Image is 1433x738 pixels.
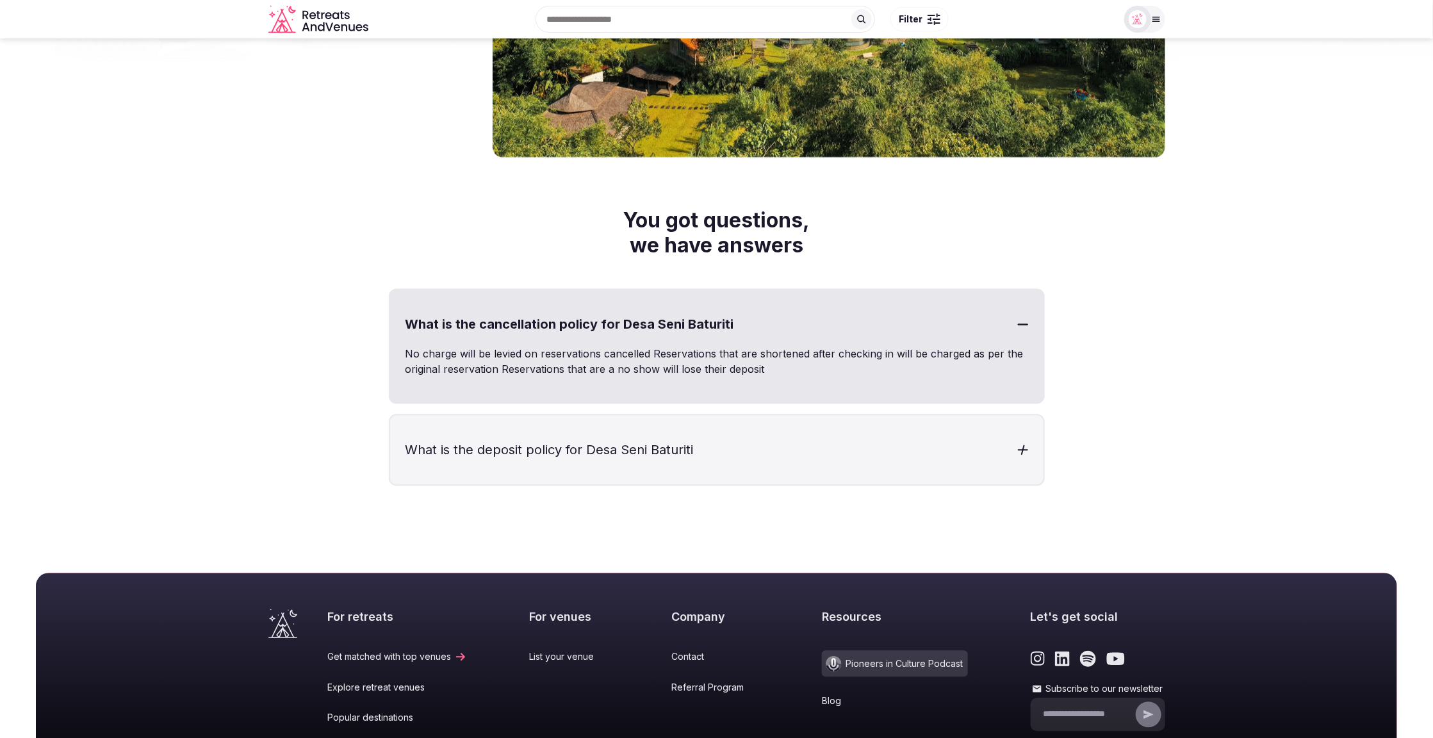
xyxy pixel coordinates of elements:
h2: Company [672,609,760,625]
a: Link to the retreats and venues Spotify page [1080,650,1096,667]
svg: Retreats and Venues company logo [268,5,371,34]
h2: You got questions, we have answers [268,208,1165,258]
h2: Let's get social [1031,609,1165,625]
a: Pioneers in Culture Podcast [822,650,968,676]
a: Popular destinations [328,711,467,724]
a: Link to the retreats and venues Youtube page [1106,650,1125,667]
a: Contact [672,650,760,663]
p: No charge will be levied on reservations cancelled Reservations that are shortened after checking... [405,346,1028,377]
img: miaceralde [1129,10,1147,28]
h2: Resources [822,609,968,625]
a: Blog [822,694,968,707]
a: Visit the homepage [268,609,297,638]
label: Subscribe to our newsletter [1031,682,1165,695]
span: Filter [899,13,922,26]
a: Get matched with top venues [328,650,467,663]
a: List your venue [529,650,609,663]
h2: For retreats [328,609,467,625]
button: Filter [890,7,949,31]
h2: For venues [529,609,609,625]
a: Link to the retreats and venues Instagram page [1031,650,1045,667]
a: Link to the retreats and venues LinkedIn page [1055,650,1070,667]
h3: What is the cancellation policy for Desa Seni Baturiti [390,290,1044,359]
a: Explore retreat venues [328,681,467,694]
a: Referral Program [672,681,760,694]
h3: What is the deposit policy for Desa Seni Baturiti [390,415,1044,484]
a: Visit the homepage [268,5,371,34]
